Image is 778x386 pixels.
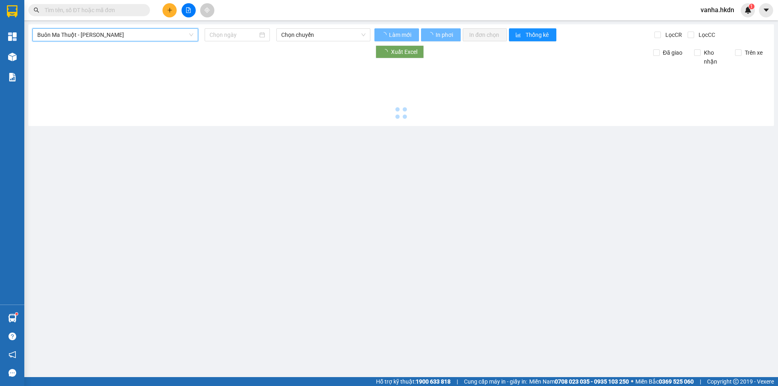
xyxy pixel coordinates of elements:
strong: 0708 023 035 - 0935 103 250 [555,378,629,385]
button: caret-down [759,3,773,17]
span: Kho nhận [701,48,729,66]
img: warehouse-icon [8,314,17,322]
button: file-add [182,3,196,17]
span: ⚪️ [631,380,633,383]
img: dashboard-icon [8,32,17,41]
span: caret-down [763,6,770,14]
input: Tìm tên, số ĐT hoặc mã đơn [45,6,140,15]
span: file-add [186,7,191,13]
span: Chọn chuyến [281,29,365,41]
span: Lọc CC [695,30,716,39]
input: Chọn ngày [209,30,258,39]
span: loading [427,32,434,38]
span: Đã giao [660,48,686,57]
button: aim [200,3,214,17]
span: notification [9,351,16,358]
button: Làm mới [374,28,419,41]
span: aim [204,7,210,13]
span: copyright [733,379,739,384]
span: | [700,377,701,386]
span: vanha.hkdn [694,5,741,15]
strong: 1900 633 818 [416,378,451,385]
strong: 0369 525 060 [659,378,694,385]
span: plus [167,7,173,13]
span: Miền Bắc [635,377,694,386]
button: Xuất Excel [376,45,424,58]
sup: 1 [15,313,18,315]
span: search [34,7,39,13]
sup: 1 [749,4,754,9]
span: Làm mới [389,30,413,39]
span: Cung cấp máy in - giấy in: [464,377,527,386]
button: bar-chartThống kê [509,28,556,41]
span: 1 [750,4,753,9]
span: question-circle [9,333,16,340]
span: Hỗ trợ kỹ thuật: [376,377,451,386]
button: plus [162,3,177,17]
span: Lọc CR [662,30,683,39]
img: icon-new-feature [744,6,752,14]
img: warehouse-icon [8,53,17,61]
span: Thống kê [526,30,550,39]
span: Trên xe [742,48,766,57]
span: Buôn Ma Thuột - Đak Mil [37,29,193,41]
span: loading [381,32,388,38]
button: In phơi [421,28,461,41]
span: | [457,377,458,386]
span: message [9,369,16,377]
span: Miền Nam [529,377,629,386]
img: solution-icon [8,73,17,81]
span: In phơi [436,30,454,39]
button: In đơn chọn [463,28,507,41]
span: bar-chart [515,32,522,38]
img: logo-vxr [7,5,17,17]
